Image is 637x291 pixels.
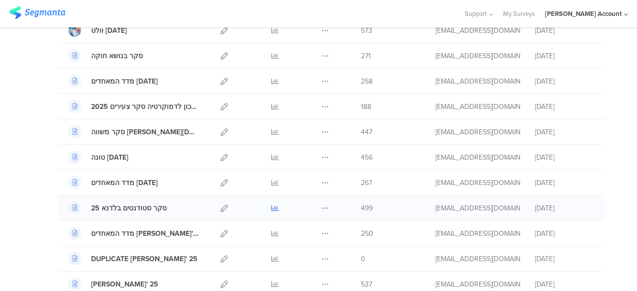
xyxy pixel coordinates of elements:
[68,100,199,113] a: 2025 המכון לדמוקרטיה סקר צעירים
[361,228,373,239] span: 250
[435,25,520,36] div: afkar2005@gmail.com
[535,25,595,36] div: [DATE]
[535,152,595,163] div: [DATE]
[91,203,167,213] div: סקר סטודנטים בלדנא 25
[361,51,371,61] span: 271
[91,152,128,163] div: טונה מרץ 25
[535,178,595,188] div: [DATE]
[535,101,595,112] div: [DATE]
[361,25,372,36] span: 573
[361,76,373,87] span: 258
[435,51,520,61] div: afkar2005@gmail.com
[361,178,372,188] span: 267
[545,9,622,18] div: [PERSON_NAME] Account
[68,176,158,189] a: מדד המאחדים [DATE]
[435,203,520,213] div: afkar2005@gmail.com
[361,127,372,137] span: 447
[9,6,65,19] img: segmanta logo
[435,101,520,112] div: afkar2005@gmail.com
[68,151,128,164] a: טונה [DATE]
[361,152,373,163] span: 456
[535,228,595,239] div: [DATE]
[361,203,373,213] span: 499
[435,254,520,264] div: afkar2005@gmail.com
[68,252,198,265] a: DUPLICATE [PERSON_NAME]' 25
[535,51,595,61] div: [DATE]
[68,75,158,88] a: מדד המאחדים [DATE]
[68,278,158,291] a: [PERSON_NAME]' 25
[361,254,365,264] span: 0
[435,228,520,239] div: afkar2005@gmail.com
[68,125,199,138] a: סקר משווה [PERSON_NAME][DATE]
[91,76,158,87] div: מדד המאחדים אפריל 25
[91,25,127,36] div: וולט אפריל 25
[91,279,158,290] div: קניוני עופר ינו' 25
[91,127,199,137] div: סקר משווה רוזנר מרץ 25
[91,101,199,112] div: 2025 המכון לדמוקרטיה סקר צעירים
[91,228,199,239] div: מדד המאחדים פבר' 25
[535,254,595,264] div: [DATE]
[465,9,487,18] span: Support
[435,76,520,87] div: afkar2005@gmail.com
[91,178,158,188] div: מדד המאחדים מרץ 25
[361,101,371,112] span: 188
[91,254,198,264] div: DUPLICATE קניוני עופר ינו' 25
[535,76,595,87] div: [DATE]
[435,279,520,290] div: afkar2005@gmail.com
[435,152,520,163] div: afkar2005@gmail.com
[535,127,595,137] div: [DATE]
[535,203,595,213] div: [DATE]
[435,127,520,137] div: afkar2005@gmail.com
[68,227,199,240] a: מדד המאחדים [PERSON_NAME]' 25
[91,51,143,61] div: סקר בנושא חוקה
[68,49,143,62] a: סקר בנושא חוקה
[435,178,520,188] div: afkar2005@gmail.com
[68,24,127,37] a: וולט [DATE]
[535,279,595,290] div: [DATE]
[361,279,372,290] span: 537
[68,201,167,214] a: סקר סטודנטים בלדנא 25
